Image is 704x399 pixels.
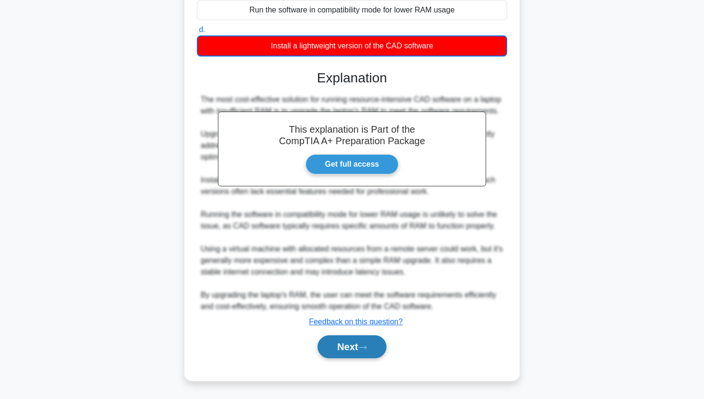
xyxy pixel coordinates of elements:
[199,25,205,34] span: d.
[318,335,386,358] button: Next
[309,318,403,326] a: Feedback on this question?
[203,70,501,86] h3: Explanation
[201,94,503,312] div: The most cost-effective solution for running resource-intensive CAD software on a laptop with ins...
[197,35,507,57] div: Install a lightweight version of the CAD software
[306,154,399,174] a: Get full access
